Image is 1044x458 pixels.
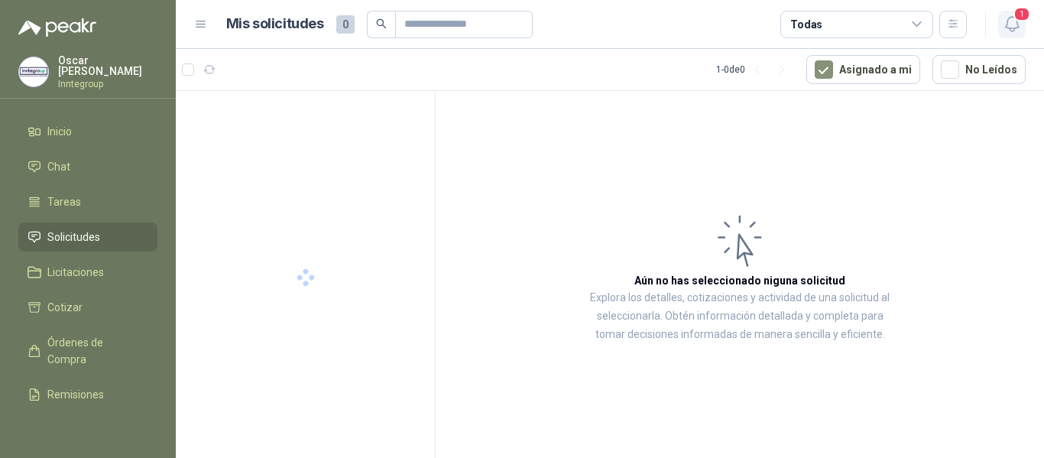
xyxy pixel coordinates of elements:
[376,18,387,29] span: search
[18,152,157,181] a: Chat
[58,80,157,89] p: Inntegroup
[588,289,891,344] p: Explora los detalles, cotizaciones y actividad de una solicitud al seleccionarla. Obtén informaci...
[336,15,355,34] span: 0
[634,272,845,289] h3: Aún no has seleccionado niguna solicitud
[47,334,143,368] span: Órdenes de Compra
[716,57,794,82] div: 1 - 0 de 0
[18,415,157,444] a: Configuración
[58,55,157,76] p: Oscar [PERSON_NAME]
[18,258,157,287] a: Licitaciones
[47,193,81,210] span: Tareas
[806,55,920,84] button: Asignado a mi
[47,299,83,316] span: Cotizar
[790,16,822,33] div: Todas
[47,229,100,245] span: Solicitudes
[998,11,1026,38] button: 1
[47,386,104,403] span: Remisiones
[18,223,157,252] a: Solicitudes
[47,158,70,175] span: Chat
[18,187,157,216] a: Tareas
[19,57,48,86] img: Company Logo
[18,328,157,374] a: Órdenes de Compra
[18,117,157,146] a: Inicio
[18,380,157,409] a: Remisiones
[47,264,104,281] span: Licitaciones
[932,55,1026,84] button: No Leídos
[1013,7,1030,21] span: 1
[18,293,157,322] a: Cotizar
[226,13,324,35] h1: Mis solicitudes
[18,18,96,37] img: Logo peakr
[47,123,72,140] span: Inicio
